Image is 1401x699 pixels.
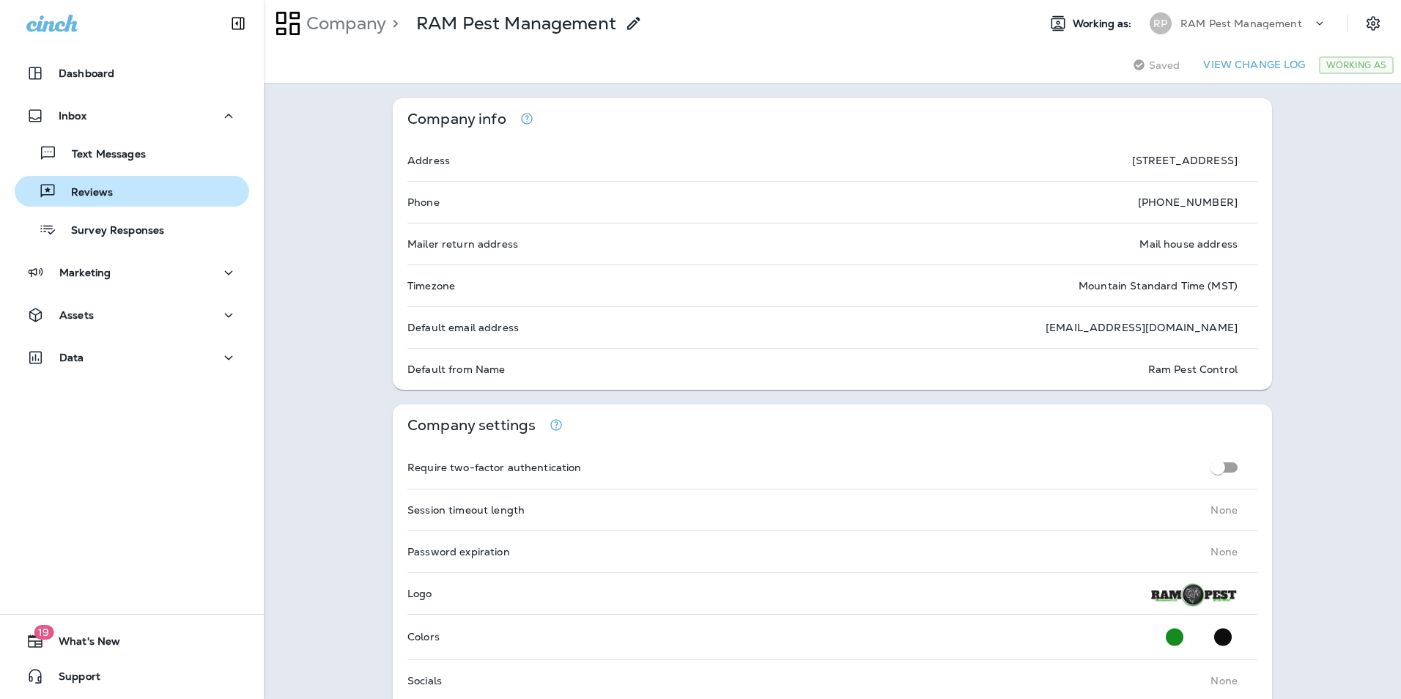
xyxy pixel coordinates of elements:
[1073,18,1135,30] span: Working as:
[56,186,113,200] p: Reviews
[15,59,249,88] button: Dashboard
[15,214,249,245] button: Survey Responses
[15,626,249,656] button: 19What's New
[15,101,249,130] button: Inbox
[1319,56,1394,74] div: Working As
[15,138,249,169] button: Text Messages
[407,546,510,558] p: Password expiration
[218,9,259,38] button: Collapse Sidebar
[386,12,399,34] p: >
[15,176,249,207] button: Reviews
[1208,622,1238,652] button: Secondary Color
[1150,12,1172,34] div: RP
[56,224,164,238] p: Survey Responses
[15,662,249,691] button: Support
[407,238,518,250] p: Mailer return address
[59,110,86,122] p: Inbox
[407,280,455,292] p: Timezone
[407,588,432,599] p: Logo
[416,12,616,34] p: RAM Pest Management
[1210,675,1238,687] p: None
[1148,363,1238,375] p: Ram Pest Control
[59,352,84,363] p: Data
[44,670,100,688] span: Support
[15,300,249,330] button: Assets
[59,67,114,79] p: Dashboard
[407,196,440,208] p: Phone
[407,155,450,166] p: Address
[1046,322,1238,333] p: [EMAIL_ADDRESS][DOMAIN_NAME]
[59,267,111,278] p: Marketing
[1138,196,1238,208] p: [PHONE_NUMBER]
[44,635,120,653] span: What's New
[407,113,506,125] p: Company info
[407,675,442,687] p: Socials
[1079,280,1238,292] p: Mountain Standard Time (MST)
[1150,580,1238,607] img: RAM%20logo.png
[407,631,440,643] p: Colors
[57,148,146,162] p: Text Messages
[407,363,505,375] p: Default from Name
[407,462,582,473] p: Require two-factor authentication
[1149,59,1180,71] span: Saved
[1139,238,1238,250] p: Mail house address
[407,322,519,333] p: Default email address
[1210,504,1238,516] p: None
[15,343,249,372] button: Data
[1180,18,1302,29] p: RAM Pest Management
[300,12,386,34] p: Company
[407,504,525,516] p: Session timeout length
[1210,546,1238,558] p: None
[407,419,536,432] p: Company settings
[59,309,94,321] p: Assets
[1132,155,1238,166] p: [STREET_ADDRESS]
[1160,622,1189,652] button: Primary Color
[1360,10,1386,37] button: Settings
[1197,53,1311,76] button: View Change Log
[15,258,249,287] button: Marketing
[34,625,53,640] span: 19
